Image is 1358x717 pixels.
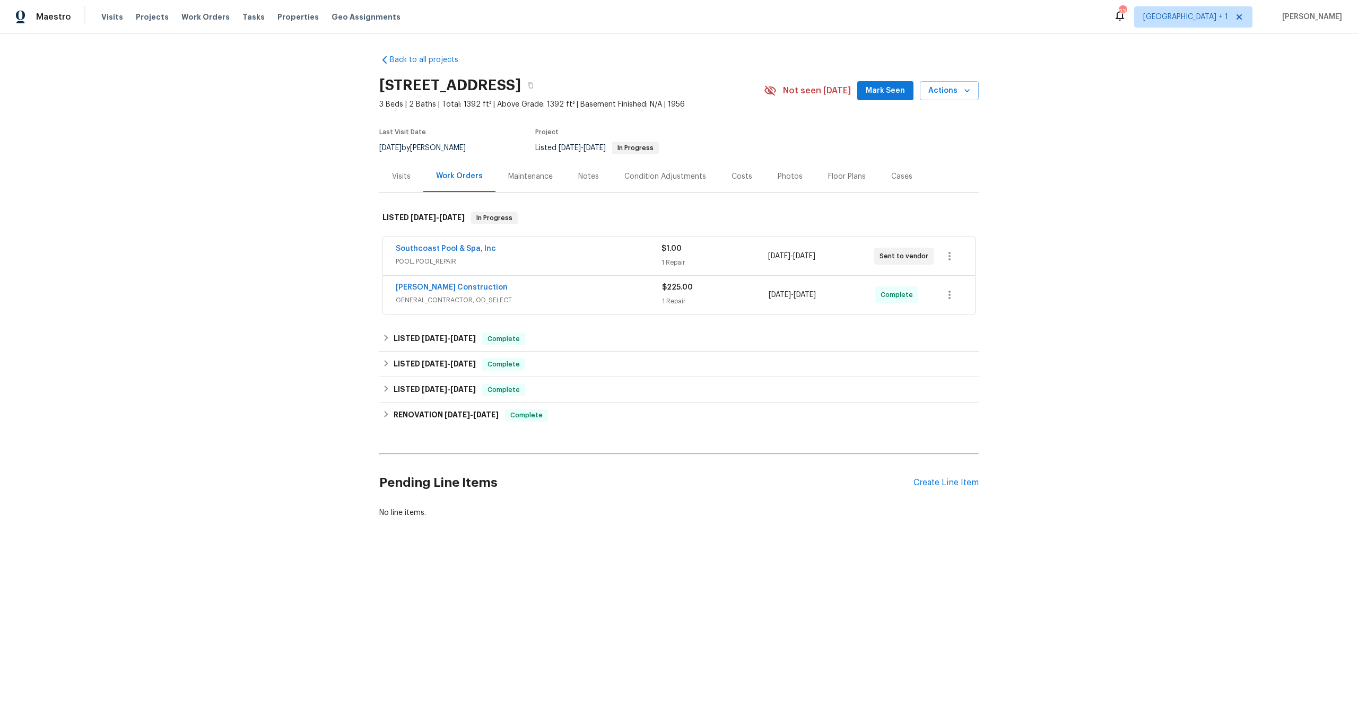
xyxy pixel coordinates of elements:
span: Sent to vendor [880,251,933,261]
span: - [768,251,815,261]
span: Project [535,129,559,135]
span: [DATE] [473,411,499,418]
div: LISTED [DATE]-[DATE]In Progress [379,201,979,235]
div: Condition Adjustments [624,171,706,182]
span: - [422,386,476,393]
span: - [411,214,465,221]
span: GENERAL_CONTRACTOR, OD_SELECT [396,295,662,305]
a: Southcoast Pool & Spa, Inc [396,245,496,252]
h2: Pending Line Items [379,458,913,508]
span: Projects [136,12,169,22]
span: [DATE] [379,144,402,152]
span: [DATE] [422,360,447,368]
button: Actions [920,81,979,101]
div: Maintenance [508,171,553,182]
span: - [559,144,606,152]
div: LISTED [DATE]-[DATE]Complete [379,326,979,352]
span: Geo Assignments [332,12,401,22]
div: No line items. [379,508,979,518]
div: by [PERSON_NAME] [379,142,478,154]
span: Not seen [DATE] [783,85,851,96]
span: Properties [277,12,319,22]
div: 1 Repair [662,296,769,307]
span: [DATE] [584,144,606,152]
span: Complete [483,334,524,344]
a: [PERSON_NAME] Construction [396,284,508,291]
span: Complete [483,384,524,395]
span: - [445,411,499,418]
div: Floor Plans [828,171,866,182]
span: Work Orders [181,12,230,22]
span: [DATE] [450,360,476,368]
span: [DATE] [450,386,476,393]
span: $1.00 [661,245,682,252]
span: Complete [483,359,524,370]
div: Create Line Item [913,478,979,488]
span: Visits [101,12,123,22]
h6: LISTED [394,358,476,371]
div: Costs [732,171,752,182]
span: Last Visit Date [379,129,426,135]
span: In Progress [472,213,517,223]
span: [DATE] [411,214,436,221]
span: [DATE] [439,214,465,221]
span: POOL, POOL_REPAIR [396,256,661,267]
div: Work Orders [436,171,483,181]
span: [DATE] [768,252,790,260]
span: [DATE] [422,386,447,393]
span: Mark Seen [866,84,905,98]
span: 3 Beds | 2 Baths | Total: 1392 ft² | Above Grade: 1392 ft² | Basement Finished: N/A | 1956 [379,99,764,110]
span: [GEOGRAPHIC_DATA] + 1 [1143,12,1228,22]
h6: LISTED [382,212,465,224]
div: Cases [891,171,912,182]
div: 23 [1119,6,1126,17]
span: [DATE] [793,252,815,260]
span: - [422,335,476,342]
span: [DATE] [422,335,447,342]
h2: [STREET_ADDRESS] [379,80,521,91]
div: Photos [778,171,803,182]
div: Notes [578,171,599,182]
h6: LISTED [394,383,476,396]
span: [DATE] [769,291,791,299]
a: Back to all projects [379,55,481,65]
span: Tasks [242,13,265,21]
div: LISTED [DATE]-[DATE]Complete [379,352,979,377]
span: $225.00 [662,284,693,291]
span: Actions [928,84,970,98]
div: LISTED [DATE]-[DATE]Complete [379,377,979,403]
span: Listed [535,144,659,152]
span: [DATE] [450,335,476,342]
span: [DATE] [794,291,816,299]
h6: LISTED [394,333,476,345]
span: Complete [881,290,917,300]
span: [PERSON_NAME] [1278,12,1342,22]
button: Mark Seen [857,81,913,101]
div: 1 Repair [661,257,768,268]
span: Maestro [36,12,71,22]
span: [DATE] [559,144,581,152]
div: Visits [392,171,411,182]
span: Complete [506,410,547,421]
span: In Progress [613,145,658,151]
h6: RENOVATION [394,409,499,422]
div: RENOVATION [DATE]-[DATE]Complete [379,403,979,428]
span: - [769,290,816,300]
span: [DATE] [445,411,470,418]
button: Copy Address [521,76,540,95]
span: - [422,360,476,368]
